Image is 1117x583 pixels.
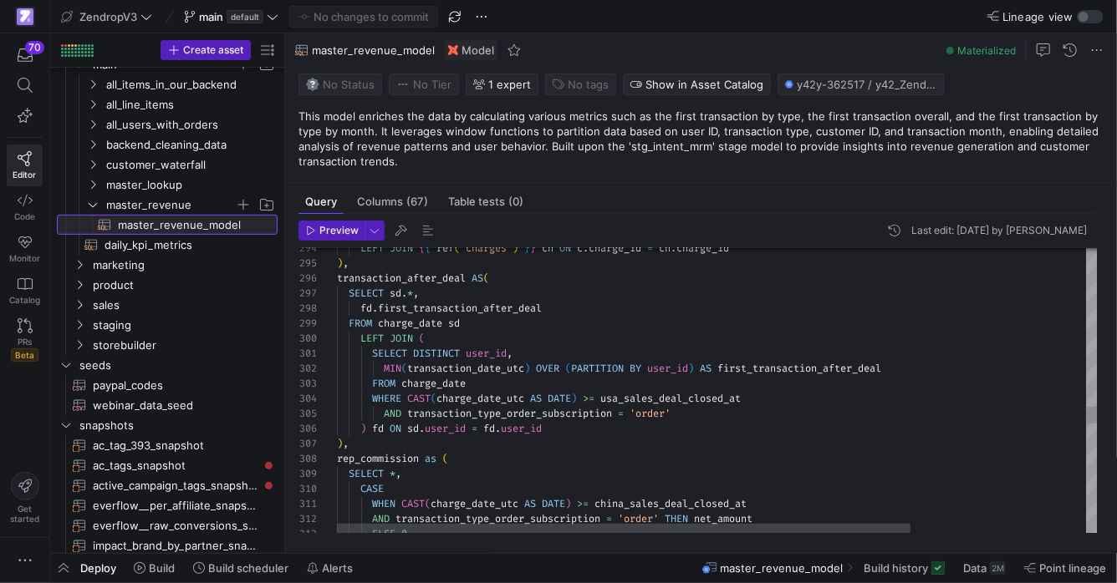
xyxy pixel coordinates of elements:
span: , [507,347,513,360]
button: Show in Asset Catalog [623,74,771,95]
span: net_amount [694,512,752,525]
span: seeds [79,356,275,375]
span: active_campaign_tags_snapshot​​​​​​​ [93,476,258,495]
a: everflow__raw_conversions_snapshot​​​​​​​ [57,515,278,535]
div: Press SPACE to select this row. [57,114,278,134]
span: . [401,286,407,300]
span: MIN [384,362,401,375]
span: Columns [357,196,428,207]
span: JOIN [390,332,413,345]
span: Query [305,196,337,207]
span: Get started [10,504,39,524]
span: ac_tags_snapshot​​​​​​​ [93,456,258,475]
span: charge_date_utc [436,392,524,405]
div: 309 [298,466,317,481]
span: BY [630,362,641,375]
button: Data2M [956,554,1013,582]
span: Catalog [9,295,40,305]
a: Code [7,186,43,228]
span: first_transaction_after_deal [717,362,881,375]
span: ) [337,437,343,450]
span: ) [360,422,366,435]
span: ( [431,392,436,405]
a: everflow__per_affiliate_snapshot​​​​​​​ [57,495,278,515]
button: 70 [7,40,43,70]
span: , [413,286,419,300]
span: backend_cleaning_data [106,135,275,155]
span: DATE [542,497,565,510]
span: AND [372,512,390,525]
img: https://storage.googleapis.com/y42-prod-data-exchange/images/qZXOSqkTtPuVcXVzF40oUlM07HVTwZXfPK0U... [17,8,33,25]
span: = [472,422,477,435]
a: webinar_data_seed​​​​​​ [57,395,278,415]
div: Press SPACE to select this row. [57,155,278,175]
span: Editor [13,170,37,180]
div: Press SPACE to select this row. [57,74,278,94]
span: SELECT [349,467,384,480]
div: 313 [298,526,317,541]
span: . [372,302,378,315]
span: fd [360,302,372,315]
span: Beta [11,348,38,362]
span: THEN [665,512,688,525]
span: FROM [349,317,372,330]
span: . [419,422,425,435]
a: paypal_codes​​​​​​ [57,375,278,395]
span: ON [390,422,401,435]
span: = [618,407,624,420]
div: Press SPACE to select this row. [57,235,278,255]
div: Press SPACE to select this row. [57,134,278,155]
span: ZendropV3 [79,10,137,23]
span: everflow__per_affiliate_snapshot​​​​​​​ [93,496,258,515]
span: staging [93,316,275,335]
span: charge_date_utc [431,497,518,510]
span: ) [565,497,571,510]
div: Press SPACE to select this row. [57,435,278,455]
button: Point lineage [1017,554,1114,582]
span: storebuilder [93,336,275,355]
span: SELECT [372,347,407,360]
span: OVER [536,362,559,375]
span: Point lineage [1039,561,1106,575]
div: Press SPACE to select this row. [57,175,278,195]
span: ( [442,452,448,465]
img: undefined [448,45,458,55]
span: user_id [425,422,466,435]
span: , [395,467,401,480]
span: transaction_after_deal [337,271,466,285]
button: Alerts [299,554,360,582]
span: first_transaction_after_deal [378,302,542,315]
span: >= [577,497,589,510]
span: webinar_data_seed​​​​​​ [93,396,258,415]
span: Alerts [322,561,353,575]
span: transaction_date_utc [407,362,524,375]
button: y42y-362517 / y42_ZendropV3_main / master_revenue_model [778,74,945,95]
div: Press SPACE to select this row. [57,515,278,535]
span: usa_sales_deal_closed_at [600,392,741,405]
div: 308 [298,451,317,466]
div: Press SPACE to select this row. [57,255,278,275]
a: ac_tag_393_snapshot​​​​​​​ [57,435,278,455]
span: 'order' [630,407,671,420]
div: 310 [298,481,317,496]
span: sd [448,317,460,330]
div: 70 [25,41,44,54]
span: main [199,10,223,23]
span: , [343,437,349,450]
span: master_revenue_model​​​​​​​​​​ [118,215,258,235]
button: maindefault [180,6,283,28]
span: Code [14,211,35,221]
div: Press SPACE to select this row. [57,315,278,335]
span: sd [390,286,401,300]
div: Last edit: [DATE] by [PERSON_NAME] [911,225,1087,236]
span: sales [93,296,275,315]
span: fd [483,422,495,435]
button: Preview [298,221,365,241]
span: charge_date [378,317,442,330]
span: marketing [93,256,275,275]
span: Data [963,561,987,575]
span: fd [372,422,384,435]
a: Monitor [7,228,43,270]
span: AS [530,392,542,405]
span: Build scheduler [208,561,288,575]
